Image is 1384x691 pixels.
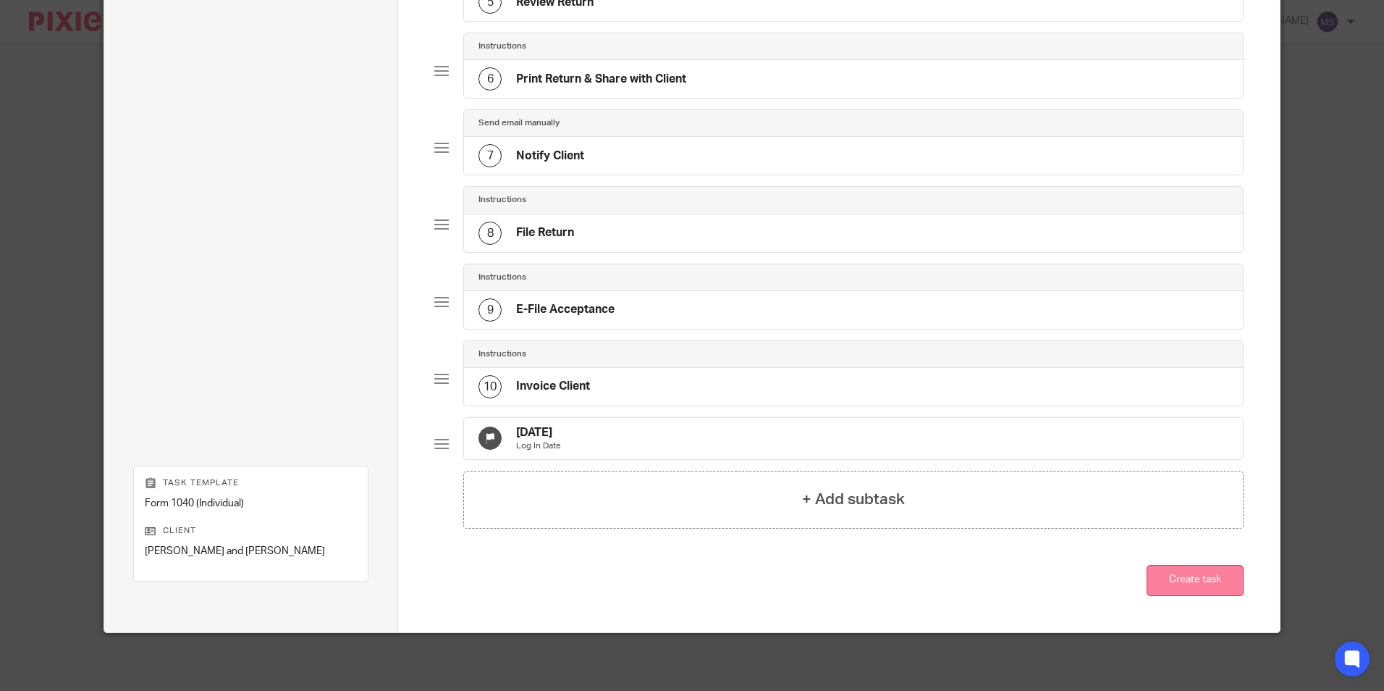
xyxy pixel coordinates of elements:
div: 9 [478,298,502,322]
div: 7 [478,144,502,167]
p: Log In Date [516,440,561,452]
h4: File Return [516,225,574,240]
p: Client [145,525,357,537]
div: 8 [478,222,502,245]
h4: + Add subtask [802,488,905,511]
p: Task template [145,477,357,489]
h4: Send email manually [478,117,560,129]
div: 10 [478,375,502,398]
h4: Print Return & Share with Client [516,72,686,87]
h4: Notify Client [516,148,584,164]
h4: [DATE] [516,425,561,440]
div: 6 [478,67,502,91]
button: Create task [1147,565,1244,596]
h4: Instructions [478,348,526,360]
h4: Instructions [478,194,526,206]
h4: Instructions [478,41,526,52]
h4: Instructions [478,272,526,283]
h4: Invoice Client [516,379,590,394]
p: Form 1040 (Individual) [145,496,357,511]
p: [PERSON_NAME] and [PERSON_NAME] [145,544,357,558]
h4: E-File Acceptance [516,302,615,317]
